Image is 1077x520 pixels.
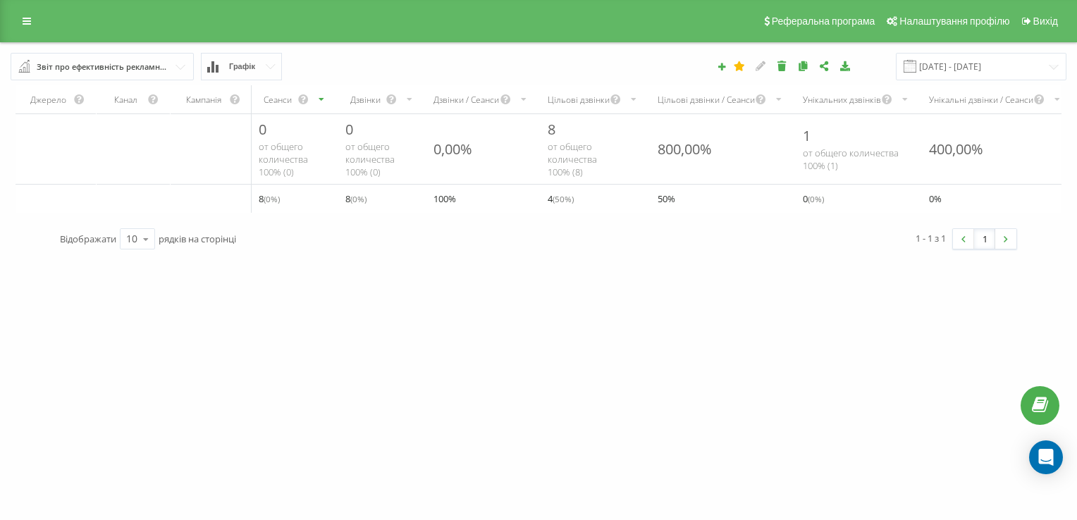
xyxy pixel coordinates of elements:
span: Вихід [1033,16,1058,27]
span: (0%) [350,193,367,204]
div: Джерело [24,94,73,106]
font: 0 [929,192,934,205]
span: % [658,190,675,207]
div: 400,00% [929,140,983,159]
span: (0%) [264,193,280,204]
span: Відображати [60,233,116,245]
div: Кампанія [179,94,229,106]
font: 100 [433,192,448,205]
div: Унікальні дзвінки / Сеанси [929,94,1033,106]
span: % [433,190,456,207]
span: 0 [259,120,266,139]
div: Открыть Интерком Мессенджер [1029,440,1063,474]
span: (0%) [808,193,824,204]
span: от общего количества 100% ( 0 ) [259,140,308,178]
span: Реферальна програма [772,16,875,27]
a: 1 [974,229,995,249]
font: 50 [658,192,667,205]
span: 1 [803,126,811,145]
i: Редагувати звіт [755,61,767,70]
span: (50%) [553,193,574,204]
span: Графік [229,62,255,71]
span: % [929,190,942,207]
div: 10 [126,232,137,246]
i: Цей звіт буде завантажено першим при відкритті Аналітики. Ви можете призначити будь-який інший ва... [734,61,746,70]
div: Унікальних дзвінків [803,94,881,106]
div: 800,00% [658,140,712,159]
span: 8 [345,190,367,207]
div: Дзвінки / Сеанси [433,94,500,106]
div: Цільові дзвінки [548,94,610,106]
span: 8 [259,190,280,207]
span: 8 [548,120,555,139]
span: рядків на сторінці [159,233,236,245]
span: 0 [803,190,824,207]
span: от общего количества 100% ( 1 ) [803,147,899,172]
i: Видалити звіт [776,61,788,70]
div: Сеанси [259,94,297,106]
span: 0 [345,120,353,139]
div: 1 - 1 з 1 [916,231,946,245]
i: Копіювати звіт [797,61,809,70]
div: Звіт про ефективність рекламних кампаній [37,59,169,75]
i: Завантажити звіт [839,61,851,70]
i: Створити звіт [717,62,727,70]
div: Цільові дзвінки / Сеанси [658,94,755,106]
span: от общего количества 100% ( 8 ) [548,140,597,178]
span: от общего количества 100% ( 0 ) [345,140,395,178]
div: Канал [105,94,147,106]
span: 4 [548,190,574,207]
div: Дзвінки [345,94,386,106]
div: 0,00% [433,140,472,159]
i: Поділитися налаштуваннями звіту [818,61,830,70]
div: Прокручиваемый контент [16,85,1061,213]
button: Графік [201,53,282,80]
span: Налаштування профілю [899,16,1009,27]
